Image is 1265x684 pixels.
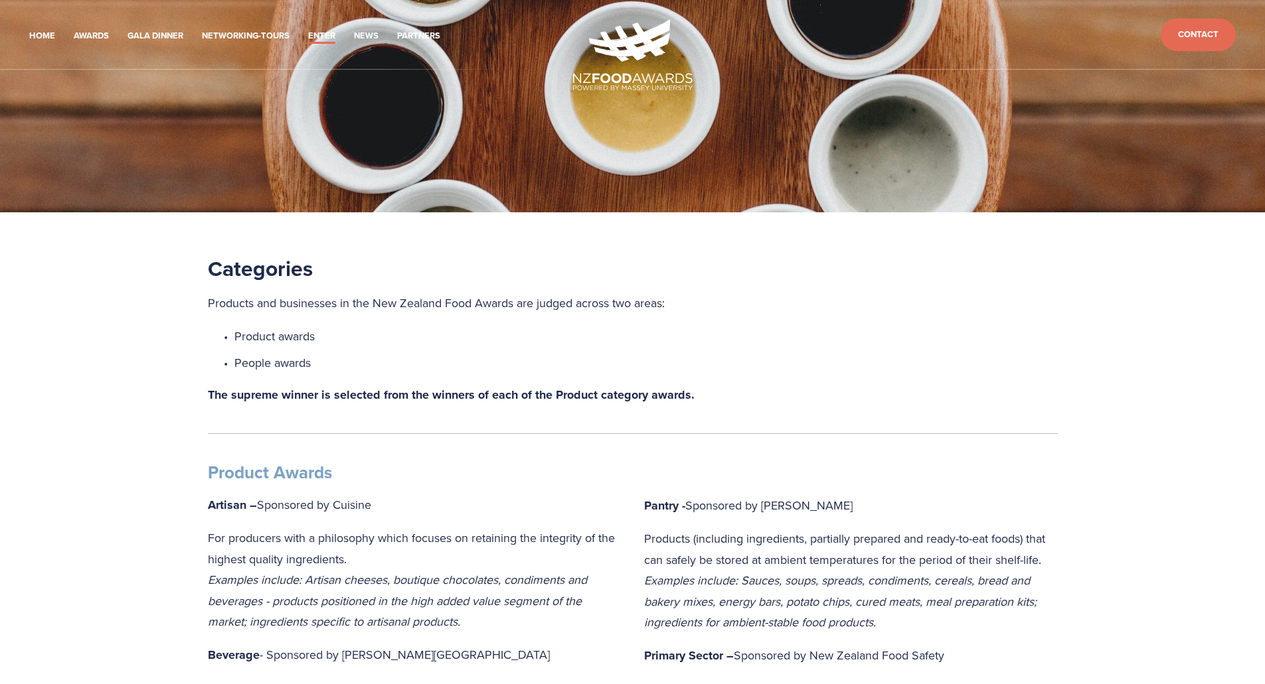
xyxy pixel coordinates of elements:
a: Contact [1161,19,1236,51]
p: People awards [234,352,1058,374]
strong: Artisan – [208,496,257,513]
p: Sponsored by Cuisine [208,494,622,516]
p: Products and businesses in the New Zealand Food Awards are judged across two areas: [208,293,1058,314]
p: Sponsored by [PERSON_NAME] [644,495,1058,517]
p: - Sponsored by [PERSON_NAME][GEOGRAPHIC_DATA] [208,644,622,666]
p: Products (including ingredients, partially prepared and ready-to-eat foods) that can safely be st... [644,528,1058,633]
p: Sponsored by New Zealand Food Safety [644,645,1058,667]
p: Product awards [234,326,1058,347]
strong: Primary Sector – [644,647,734,664]
a: Awards [74,29,109,44]
strong: Beverage [208,646,260,663]
a: News [354,29,379,44]
a: Networking-Tours [202,29,290,44]
a: Home [29,29,55,44]
a: Partners [397,29,440,44]
strong: Categories [208,253,313,284]
strong: Pantry - [644,497,685,514]
p: For producers with a philosophy which focuses on retaining the integrity of the highest quality i... [208,527,622,632]
strong: The supreme winner is selected from the winners of each of the Product category awards. [208,386,695,403]
em: Examples include: Artisan cheeses, boutique chocolates, condiments and beverages - products posit... [208,571,590,630]
a: Gala Dinner [127,29,183,44]
strong: Product Awards [208,460,332,485]
a: Enter [308,29,335,44]
em: Examples include: Sauces, soups, spreads, condiments, cereals, bread and bakery mixes, energy bar... [644,572,1040,630]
